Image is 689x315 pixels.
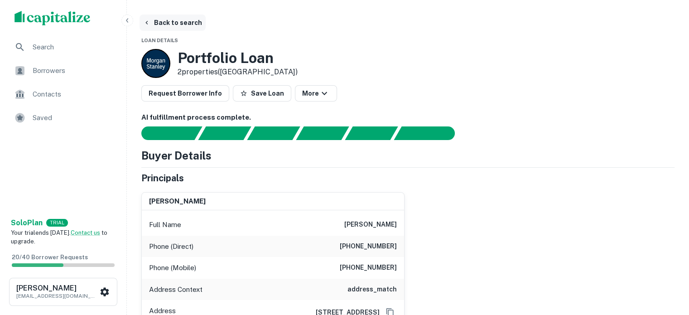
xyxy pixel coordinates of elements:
[347,284,397,295] h6: address_match
[149,196,206,207] h6: [PERSON_NAME]
[7,36,119,58] a: Search
[394,126,466,140] div: AI fulfillment process complete.
[33,65,114,76] span: Borrowers
[178,49,298,67] h3: Portfolio Loan
[9,278,117,306] button: [PERSON_NAME][EMAIL_ADDRESS][DOMAIN_NAME]
[141,171,184,185] h5: Principals
[33,112,114,123] span: Saved
[7,83,119,105] a: Contacts
[295,85,337,102] button: More
[11,218,43,227] strong: Solo Plan
[11,229,107,245] span: Your trial ends [DATE]. to upgrade.
[344,219,397,230] h6: [PERSON_NAME]
[140,15,206,31] button: Back to search
[33,89,114,100] span: Contacts
[141,38,178,43] span: Loan Details
[233,85,291,102] button: Save Loan
[16,285,98,292] h6: [PERSON_NAME]
[340,241,397,252] h6: [PHONE_NUMBER]
[340,262,397,273] h6: [PHONE_NUMBER]
[149,219,181,230] p: Full Name
[46,219,68,227] div: TRIAL
[149,241,193,252] p: Phone (Direct)
[247,126,300,140] div: Documents found, AI parsing details...
[71,229,100,236] a: Contact us
[141,147,212,164] h4: Buyer Details
[149,284,202,295] p: Address Context
[33,42,114,53] span: Search
[178,67,298,78] p: 2 properties ([GEOGRAPHIC_DATA])
[198,126,251,140] div: Your request is received and processing...
[16,292,98,300] p: [EMAIL_ADDRESS][DOMAIN_NAME]
[141,112,675,123] h6: AI fulfillment process complete.
[7,60,119,82] a: Borrowers
[644,242,689,286] iframe: Chat Widget
[130,126,198,140] div: Sending borrower request to AI...
[141,85,229,102] button: Request Borrower Info
[296,126,349,140] div: Principals found, AI now looking for contact information...
[14,11,91,25] img: capitalize-logo.png
[12,254,88,261] span: 20 / 40 Borrower Requests
[7,107,119,129] a: Saved
[345,126,398,140] div: Principals found, still searching for contact information. This may take time...
[11,218,43,228] a: SoloPlan
[149,262,196,273] p: Phone (Mobile)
